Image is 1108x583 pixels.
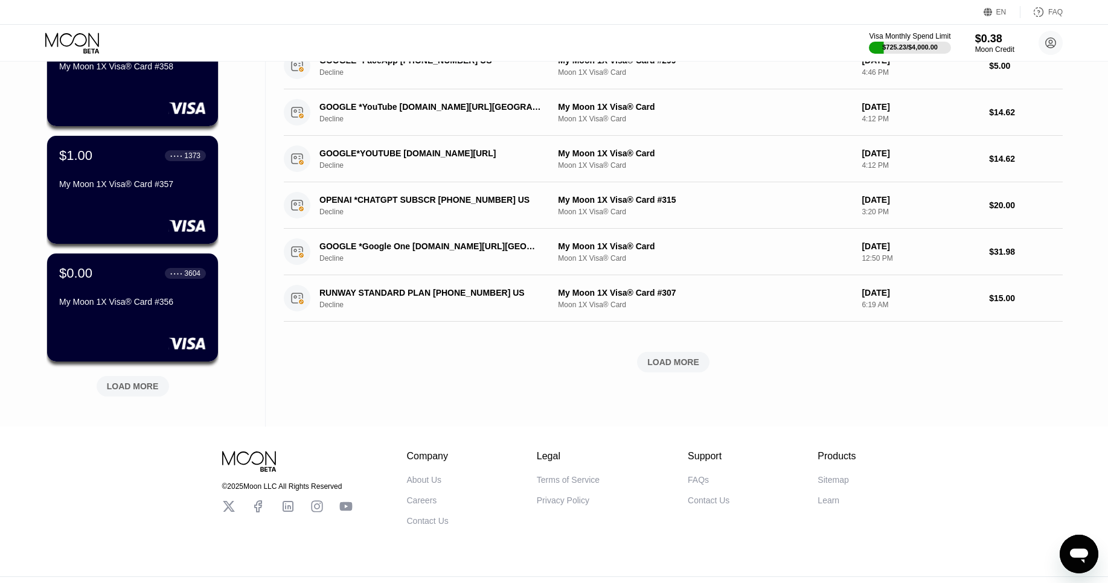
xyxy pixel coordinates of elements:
div: Moon Credit [975,45,1014,54]
div: GOOGLE*YOUTUBE [DOMAIN_NAME][URL]DeclineMy Moon 1X Visa® CardMoon 1X Visa® Card[DATE]4:12 PM$14.62 [284,136,1063,182]
div: $0.01● ● ● ●8633My Moon 1X Visa® Card #358 [47,18,218,126]
div: Contact Us [407,516,449,526]
div: Moon 1X Visa® Card [558,301,852,309]
div: GOOGLE *FaceApp [PHONE_NUMBER] USDeclineMy Moon 1X Visa® Card #299Moon 1X Visa® Card[DATE]4:46 PM... [284,43,1063,89]
div: FAQ [1020,6,1063,18]
div: $5.00 [989,61,1063,71]
div: EN [996,8,1007,16]
div: Decline [319,161,558,170]
div: Sitemap [818,475,848,485]
div: [DATE] [862,195,979,205]
div: [DATE] [862,288,979,298]
div: LOAD MORE [647,357,699,368]
div: 1373 [184,151,200,160]
div: ● ● ● ● [170,272,182,275]
div: GOOGLE*YOUTUBE [DOMAIN_NAME][URL] [319,148,541,158]
div: Company [407,451,449,462]
div: LOAD MORE [284,352,1063,372]
div: [DATE] [862,102,979,112]
div: Moon 1X Visa® Card [558,68,852,77]
div: $1.00 [59,148,92,164]
div: Careers [407,495,437,505]
div: Moon 1X Visa® Card [558,208,852,216]
div: FAQs [688,475,709,485]
div: Terms of Service [537,475,600,485]
div: EN [984,6,1020,18]
div: Visa Monthly Spend Limit [869,32,950,40]
div: [DATE] [862,241,979,251]
div: GOOGLE *Google One [DOMAIN_NAME][URL][GEOGRAPHIC_DATA]DeclineMy Moon 1X Visa® CardMoon 1X Visa® C... [284,229,1063,275]
div: ● ● ● ● [170,154,182,158]
div: Products [818,451,856,462]
div: Learn [818,495,839,505]
div: My Moon 1X Visa® Card [558,102,852,112]
div: $0.38Moon Credit [975,33,1014,54]
div: $14.62 [989,107,1063,117]
div: $1.00● ● ● ●1373My Moon 1X Visa® Card #357 [47,136,218,244]
iframe: Button to launch messaging window [1060,535,1098,573]
div: Legal [537,451,600,462]
div: © 2025 Moon LLC All Rights Reserved [222,482,353,491]
div: RUNWAY STANDARD PLAN [PHONE_NUMBER] USDeclineMy Moon 1X Visa® Card #307Moon 1X Visa® Card[DATE]6:... [284,275,1063,322]
div: Moon 1X Visa® Card [558,161,852,170]
div: Support [688,451,729,462]
div: FAQ [1048,8,1063,16]
div: Decline [319,254,558,263]
div: $0.00● ● ● ●3604My Moon 1X Visa® Card #356 [47,253,218,362]
div: $0.00 [59,266,92,281]
div: LOAD MORE [88,371,178,397]
div: $20.00 [989,200,1063,210]
div: My Moon 1X Visa® Card #307 [558,288,852,298]
div: $15.00 [989,293,1063,303]
div: 4:12 PM [862,161,979,170]
div: GOOGLE *Google One [DOMAIN_NAME][URL][GEOGRAPHIC_DATA] [319,241,541,251]
div: 6:19 AM [862,301,979,309]
div: [DATE] [862,148,979,158]
div: Decline [319,68,558,77]
div: My Moon 1X Visa® Card [558,148,852,158]
div: Privacy Policy [537,495,589,505]
div: Moon 1X Visa® Card [558,115,852,123]
div: $725.23 / $4,000.00 [882,43,938,51]
div: 4:12 PM [862,115,979,123]
div: $31.98 [989,247,1063,256]
div: Moon 1X Visa® Card [558,254,852,263]
div: $14.62 [989,154,1063,164]
div: GOOGLE *YouTube [DOMAIN_NAME][URL][GEOGRAPHIC_DATA]DeclineMy Moon 1X Visa® CardMoon 1X Visa® Card... [284,89,1063,136]
div: Contact Us [688,495,729,505]
div: 3:20 PM [862,208,979,216]
div: 4:46 PM [862,68,979,77]
div: My Moon 1X Visa® Card #356 [59,297,206,307]
div: $0.38 [975,33,1014,45]
div: LOAD MORE [107,381,159,392]
div: Decline [319,208,558,216]
div: About Us [407,475,442,485]
div: My Moon 1X Visa® Card #358 [59,62,206,71]
div: OPENAI *CHATGPT SUBSCR [PHONE_NUMBER] US [319,195,541,205]
div: GOOGLE *YouTube [DOMAIN_NAME][URL][GEOGRAPHIC_DATA] [319,102,541,112]
div: My Moon 1X Visa® Card #357 [59,179,206,189]
div: OPENAI *CHATGPT SUBSCR [PHONE_NUMBER] USDeclineMy Moon 1X Visa® Card #315Moon 1X Visa® Card[DATE]... [284,182,1063,229]
div: RUNWAY STANDARD PLAN [PHONE_NUMBER] US [319,288,541,298]
div: My Moon 1X Visa® Card #315 [558,195,852,205]
div: My Moon 1X Visa® Card [558,241,852,251]
div: Decline [319,115,558,123]
div: Visa Monthly Spend Limit$725.23/$4,000.00 [869,32,950,54]
div: 12:50 PM [862,254,979,263]
div: 3604 [184,269,200,278]
div: Decline [319,301,558,309]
